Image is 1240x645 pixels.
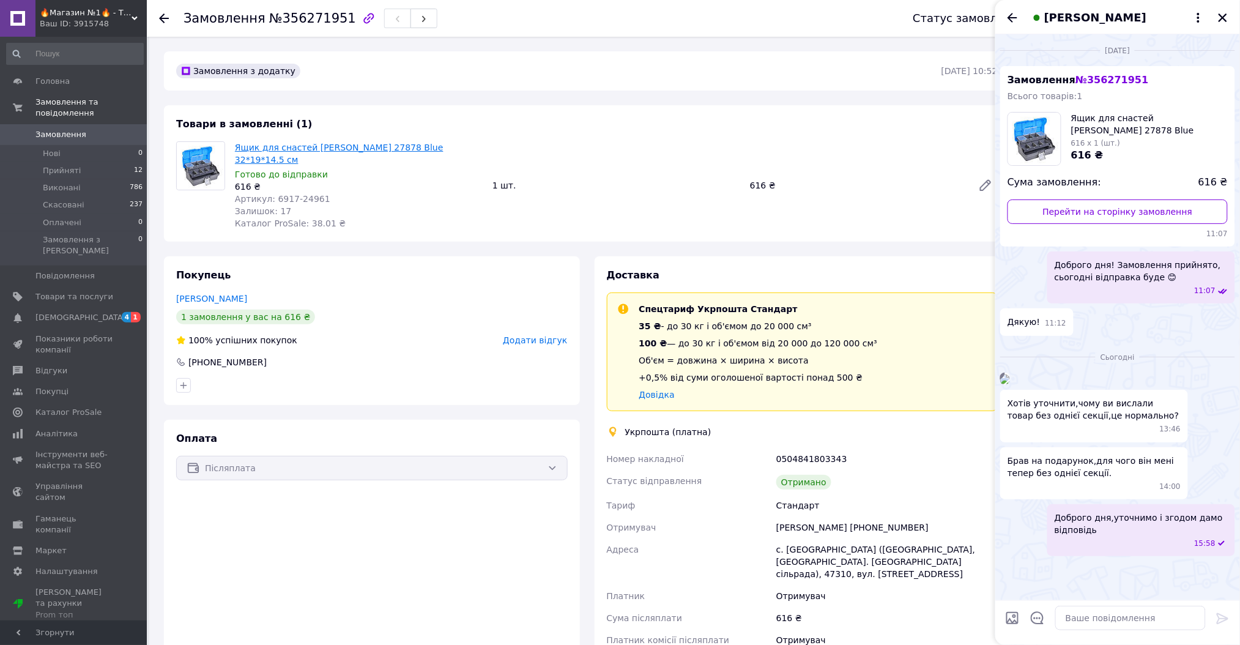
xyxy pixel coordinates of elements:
[35,610,113,621] div: Prom топ
[122,312,132,322] span: 4
[235,143,444,165] a: Ящик для снастей [PERSON_NAME] 27878 Blue 32*19*14.5 см
[1194,286,1216,296] span: 11:07 08.08.2025
[607,454,685,464] span: Номер накладної
[1055,512,1228,536] span: Доброго дня,уточнимо і згодом дамо відповідь
[1000,375,1010,384] img: aea068a9-a4ef-48db-8044-e38eefe70c4c_w500_h500
[1216,10,1230,25] button: Закрити
[639,304,798,314] span: Спецтариф Укрпошта Стандарт
[35,312,126,323] span: [DEMOGRAPHIC_DATA]
[607,613,683,623] span: Сума післяплати
[1030,610,1045,626] button: Відкрити шаблони відповідей
[35,291,113,302] span: Товари та послуги
[176,310,315,324] div: 1 замовлення у вас на 616 ₴
[134,165,143,176] span: 12
[1008,316,1041,329] span: Дякую!
[188,335,213,345] span: 100%
[35,481,113,503] span: Управління сайтом
[35,545,67,556] span: Маркет
[1160,482,1181,492] span: 14:00 12.08.2025
[607,635,730,645] span: Платник комісії післяплати
[159,12,169,24] div: Повернутися назад
[622,426,715,438] div: Укрпошта (платна)
[43,234,138,256] span: Замовлення з [PERSON_NAME]
[639,390,675,400] a: Довідка
[176,433,217,444] span: Оплата
[43,199,84,211] span: Скасовані
[130,199,143,211] span: 237
[607,501,636,510] span: Тариф
[639,338,667,348] span: 100 ₴
[35,407,102,418] span: Каталог ProSale
[43,217,81,228] span: Оплачені
[941,66,998,76] time: [DATE] 10:52
[35,428,78,439] span: Аналітика
[187,356,268,368] div: [PHONE_NUMBER]
[138,148,143,159] span: 0
[177,142,225,190] img: Ящик для снастей LEO 27878 Blue 32*19*14.5 см
[639,321,661,331] span: 35 ₴
[639,354,878,367] div: Об'єм = довжина × ширина × висота
[1160,424,1181,434] span: 13:46 12.08.2025
[1008,397,1181,422] span: Хотів уточнити,чому ви вислали товар без однієї секції,це нормально?
[35,334,113,356] span: Показники роботи компанії
[913,12,1025,24] div: Статус замовлення
[607,476,702,486] span: Статус відправлення
[1198,176,1228,190] span: 616 ₴
[176,64,300,78] div: Замовлення з додатку
[774,585,1000,607] div: Отримувач
[176,269,231,281] span: Покупець
[1008,91,1083,101] span: Всього товарів: 1
[1194,539,1216,549] span: 15:58 12.08.2025
[1071,149,1104,161] span: 616 ₴
[40,7,132,18] span: 🔥Магазин №1🔥 - Товаров для дома
[774,607,1000,629] div: 616 ₴
[1101,46,1135,56] span: [DATE]
[1000,351,1235,363] div: 12.08.2025
[1075,74,1148,86] span: № 356271951
[1030,10,1206,26] button: [PERSON_NAME]
[776,475,831,490] div: Отримано
[35,449,113,471] span: Інструменти веб-майстра та SEO
[774,448,1000,470] div: 0504841803343
[1071,139,1120,147] span: 616 x 1 (шт.)
[1008,455,1181,479] span: Брав на подарунок,для чого він мені тепер без однієї секції.
[35,129,86,140] span: Замовлення
[6,43,144,65] input: Пошук
[639,320,878,332] div: - до 30 кг і об'ємом до 20 000 см³
[1000,44,1235,56] div: 08.08.2025
[176,118,313,130] span: Товари в замовленні (1)
[235,194,330,204] span: Артикул: 6917-24961
[1008,113,1061,165] img: 5761500054_w100_h100_yaschik-dlya-snastej.jpg
[138,217,143,228] span: 0
[1055,259,1228,283] span: Доброго дня! Замовлення прийнято, сьогодні відправка буде 😊
[35,513,113,535] span: Гаманець компанії
[1008,199,1228,224] a: Перейти на сторінку замовлення
[43,182,81,193] span: Виконані
[35,566,98,577] span: Налаштування
[43,148,61,159] span: Нові
[1071,112,1228,136] span: Ящик для снастей [PERSON_NAME] 27878 Blue 32*19*14.5 см
[176,334,297,346] div: успішних покупок
[607,545,639,554] span: Адреса
[503,335,567,345] span: Додати відгук
[35,76,70,87] span: Головна
[1045,318,1067,329] span: 11:12 08.08.2025
[1008,229,1228,239] span: 11:07 08.08.2025
[235,170,328,179] span: Готово до відправки
[1005,10,1020,25] button: Назад
[607,523,656,532] span: Отримувач
[488,177,745,194] div: 1 шт.
[1096,352,1140,363] span: Сьогодні
[184,11,265,26] span: Замовлення
[35,270,95,281] span: Повідомлення
[774,539,1000,585] div: с. [GEOGRAPHIC_DATA] ([GEOGRAPHIC_DATA], [GEOGRAPHIC_DATA]. [GEOGRAPHIC_DATA] сільрада), 47310, в...
[235,218,346,228] span: Каталог ProSale: 38.01 ₴
[607,591,645,601] span: Платник
[1008,176,1101,190] span: Сума замовлення:
[639,371,878,384] div: +0,5% від суми оголошеної вартості понад 500 ₴
[131,312,141,322] span: 1
[607,269,660,281] span: Доставка
[40,18,147,29] div: Ваш ID: 3915748
[35,97,147,119] span: Замовлення та повідомлення
[43,165,81,176] span: Прийняті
